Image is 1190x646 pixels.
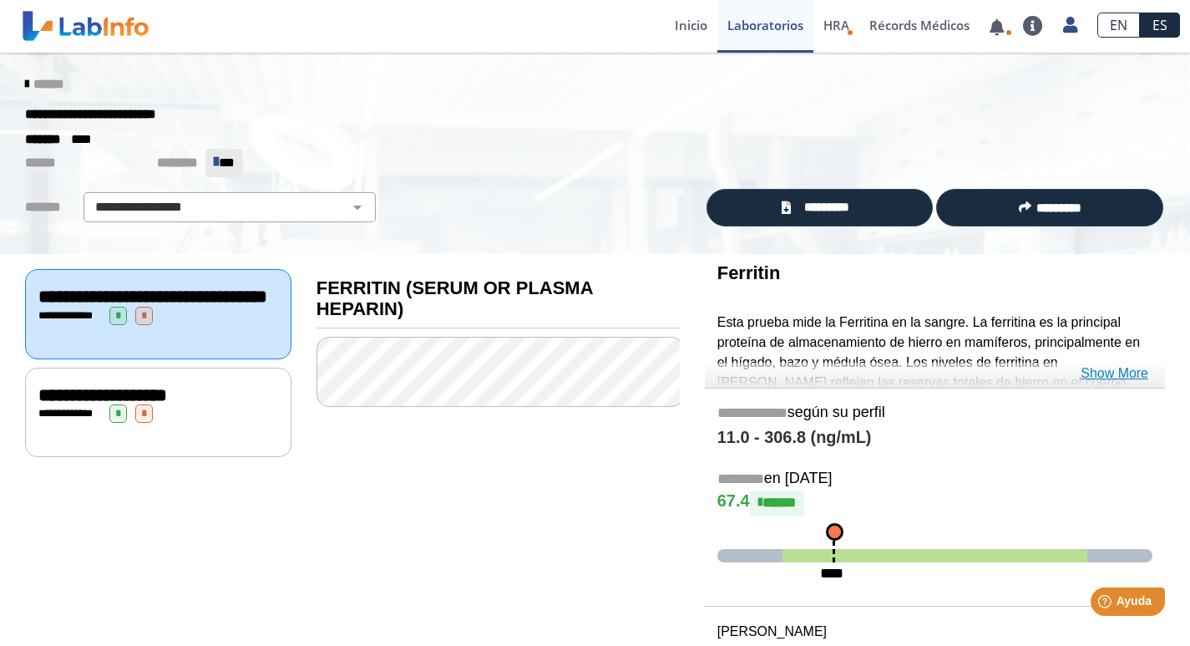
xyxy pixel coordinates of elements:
a: EN [1097,13,1140,38]
a: ES [1140,13,1180,38]
p: Esta prueba mide la Ferritina en la sangre. La ferritina es la principal proteína de almacenamien... [717,313,1152,472]
h4: 11.0 - 306.8 (ng/mL) [717,428,1152,448]
iframe: Help widget launcher [1041,581,1172,628]
a: Show More [1081,364,1148,384]
h5: en [DATE] [717,470,1152,489]
h5: según su perfil [717,404,1152,423]
p: [PERSON_NAME] [717,622,1152,642]
b: FERRITIN (SERUM OR PLASMA HEPARIN) [316,277,593,319]
span: HRA [823,17,849,33]
b: Ferritin [717,262,781,283]
h4: 67.4 [717,491,1152,516]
